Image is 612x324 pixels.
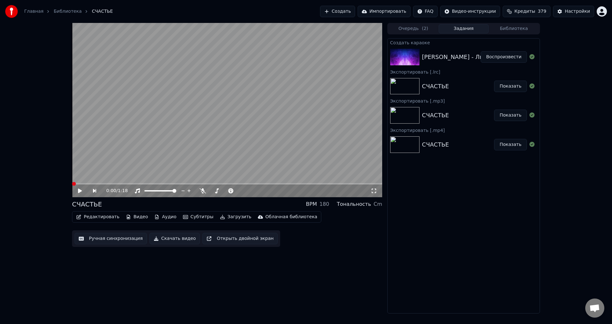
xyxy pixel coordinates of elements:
[422,25,428,32] span: ( 2 )
[92,8,113,15] span: СЧАСТЬЕ
[5,5,18,18] img: youka
[422,53,523,61] div: [PERSON_NAME] - Любите жизнь1
[72,200,102,209] div: СЧАСТЬЕ
[106,188,121,194] div: /
[413,6,438,17] button: FAQ
[337,200,371,208] div: Тональность
[585,299,604,318] div: Открытый чат
[422,140,449,149] div: СЧАСТЬЕ
[266,214,317,220] div: Облачная библиотека
[106,188,116,194] span: 0:00
[553,6,594,17] button: Настройки
[388,97,540,104] div: Экспортировать [.mp3]
[494,139,527,150] button: Показать
[388,126,540,134] div: Экспортировать [.mp4]
[514,8,535,15] span: Кредиты
[24,8,113,15] nav: breadcrumb
[152,212,179,221] button: Аудио
[439,24,489,33] button: Задания
[54,8,82,15] a: Библиотека
[422,111,449,120] div: СЧАСТЬЕ
[74,212,122,221] button: Редактировать
[565,8,590,15] div: Настройки
[374,200,382,208] div: Cm
[489,24,539,33] button: Библиотека
[320,6,355,17] button: Создать
[75,233,147,244] button: Ручная синхронизация
[118,188,127,194] span: 1:18
[494,110,527,121] button: Показать
[388,39,540,46] div: Создать караоке
[217,212,254,221] button: Загрузить
[319,200,329,208] div: 180
[494,81,527,92] button: Показать
[358,6,411,17] button: Импортировать
[123,212,151,221] button: Видео
[388,24,439,33] button: Очередь
[422,82,449,91] div: СЧАСТЬЕ
[306,200,317,208] div: BPM
[388,68,540,76] div: Экспортировать [.lrc]
[180,212,216,221] button: Субтитры
[149,233,200,244] button: Скачать видео
[440,6,500,17] button: Видео-инструкции
[481,51,527,63] button: Воспроизвести
[202,233,278,244] button: Открыть двойной экран
[503,6,550,17] button: Кредиты379
[538,8,546,15] span: 379
[24,8,43,15] a: Главная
